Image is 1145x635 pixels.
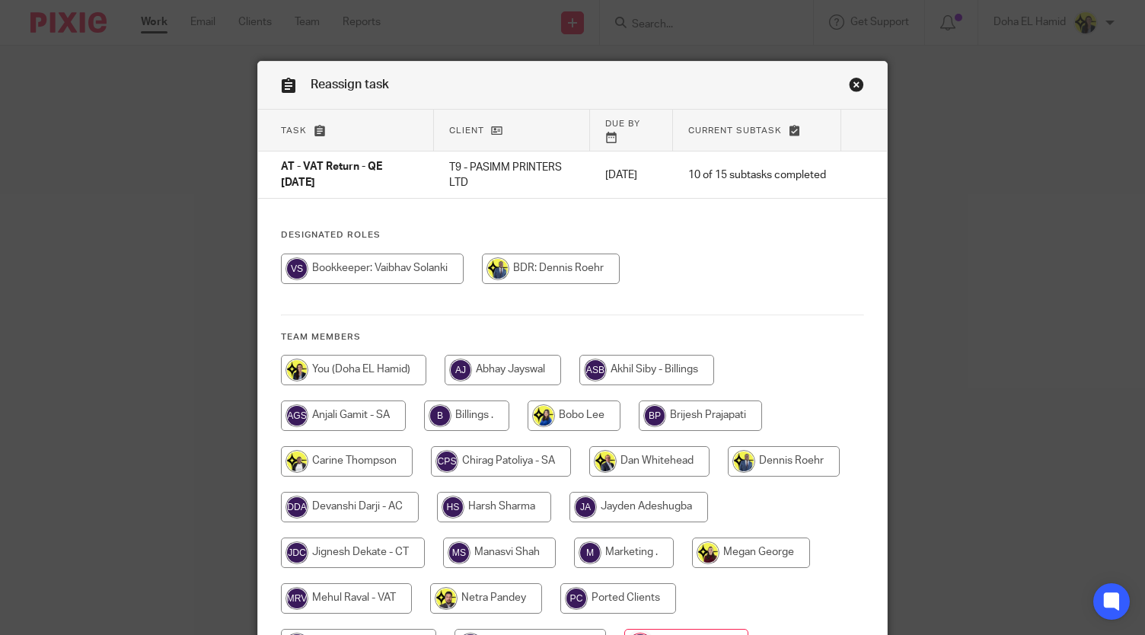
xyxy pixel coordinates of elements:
span: Current subtask [688,126,782,135]
span: Task [281,126,307,135]
a: Close this dialog window [849,77,864,97]
h4: Designated Roles [281,229,863,241]
p: [DATE] [605,168,657,183]
span: Due by [605,120,640,128]
h4: Team members [281,331,863,343]
span: Reassign task [311,78,389,91]
p: T9 - PASIMM PRINTERS LTD [449,160,576,191]
span: Client [449,126,484,135]
span: AT - VAT Return - QE [DATE] [281,162,382,189]
td: 10 of 15 subtasks completed [673,152,841,199]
